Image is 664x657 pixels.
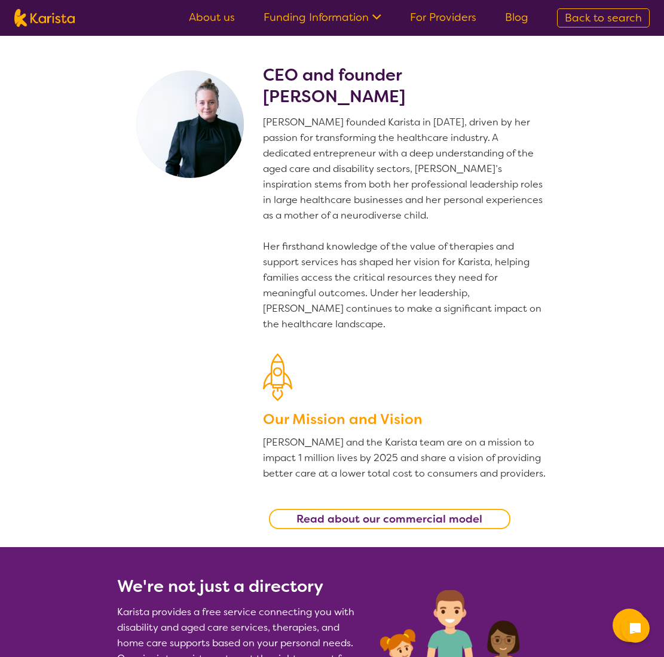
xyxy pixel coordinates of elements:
[263,409,547,430] h3: Our Mission and Vision
[264,10,381,24] a: Funding Information
[613,609,646,642] button: Channel Menu
[263,354,292,401] img: Our Mission
[189,10,235,24] a: About us
[296,512,482,526] b: Read about our commercial model
[263,115,547,332] p: [PERSON_NAME] founded Karista in [DATE], driven by her passion for transforming the healthcare in...
[263,435,547,481] p: [PERSON_NAME] and the Karista team are on a mission to impact 1 million lives by 2025 and share a...
[14,9,75,27] img: Karista logo
[263,65,547,108] h2: CEO and founder [PERSON_NAME]
[557,8,650,27] a: Back to search
[505,10,528,24] a: Blog
[565,11,642,25] span: Back to search
[410,10,476,24] a: For Providers
[117,576,366,597] h2: We're not just a directory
